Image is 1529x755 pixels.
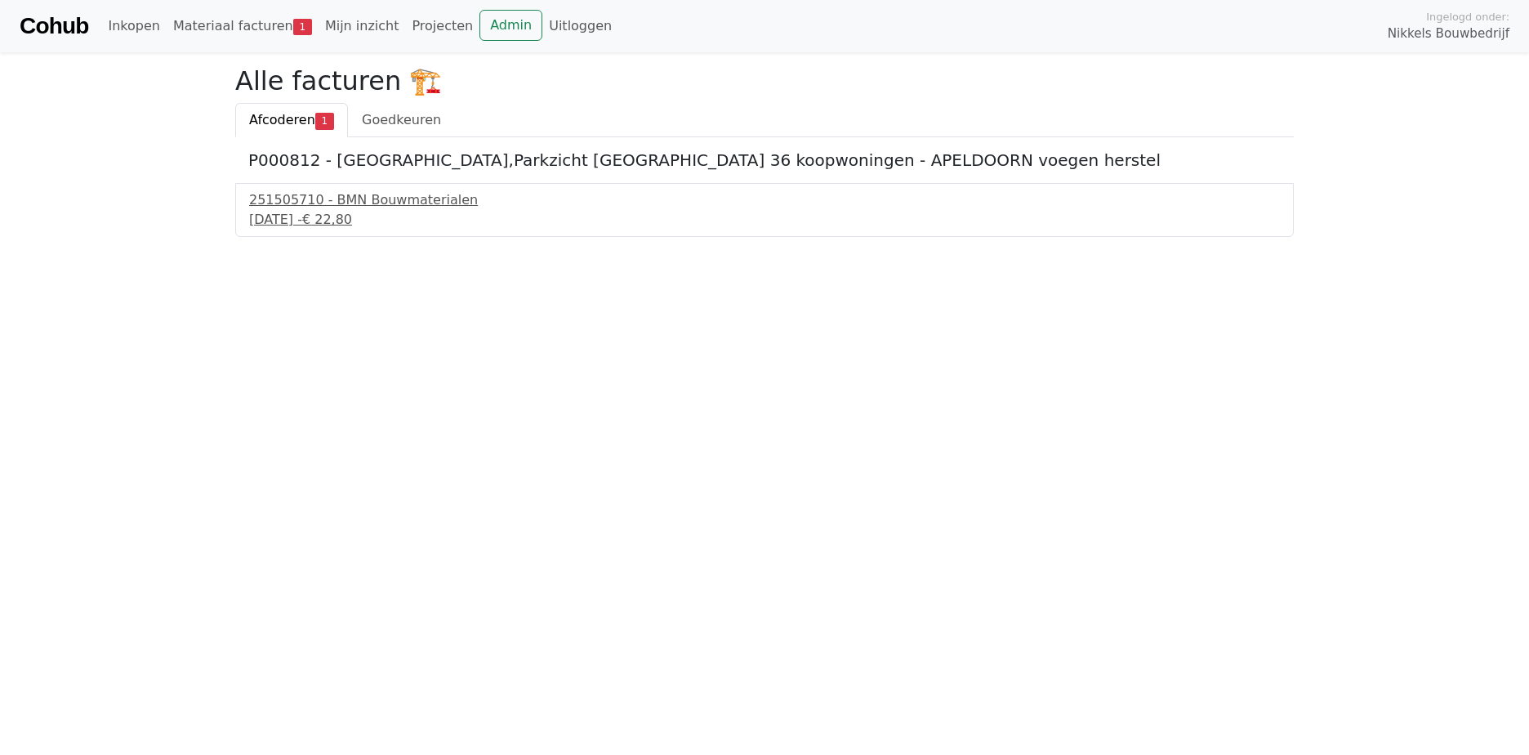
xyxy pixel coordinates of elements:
h5: P000812 - [GEOGRAPHIC_DATA],Parkzicht [GEOGRAPHIC_DATA] 36 koopwoningen - APELDOORN voegen herstel [248,150,1281,170]
span: € 22,80 [302,212,352,227]
div: [DATE] - [249,210,1280,230]
a: Admin [479,10,542,41]
span: Afcoderen [249,112,315,127]
a: Afcoderen1 [235,103,348,137]
a: Materiaal facturen1 [167,10,319,42]
h2: Alle facturen 🏗️ [235,65,1294,96]
span: 1 [293,19,312,35]
a: Inkopen [101,10,166,42]
a: Cohub [20,7,88,46]
span: Goedkeuren [362,112,441,127]
div: 251505710 - BMN Bouwmaterialen [249,190,1280,210]
a: 251505710 - BMN Bouwmaterialen[DATE] -€ 22,80 [249,190,1280,230]
a: Uitloggen [542,10,618,42]
span: Nikkels Bouwbedrijf [1388,25,1509,43]
a: Goedkeuren [348,103,455,137]
a: Projecten [405,10,479,42]
span: Ingelogd onder: [1426,9,1509,25]
span: 1 [315,113,334,129]
a: Mijn inzicht [319,10,406,42]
